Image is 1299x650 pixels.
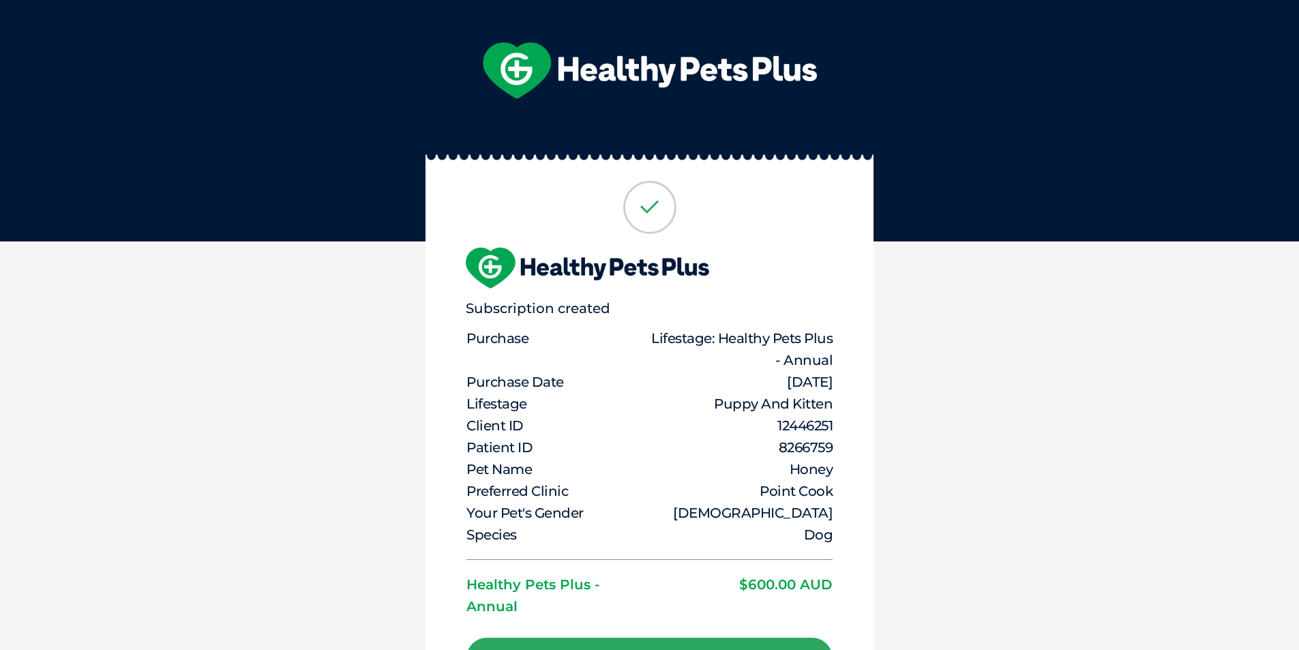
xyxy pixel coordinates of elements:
[466,393,648,415] dt: Lifestage
[651,327,833,371] dd: Lifestage: Healthy Pets Plus - Annual
[651,458,833,480] dd: Honey
[651,393,833,415] dd: Puppy and Kitten
[466,524,648,546] dt: Species
[466,480,648,502] dt: Preferred Clinic
[483,42,817,99] img: hpp-logo-landscape-green-white.png
[651,480,833,502] dd: Point Cook
[651,437,833,458] dd: 8266759
[651,524,833,546] dd: Dog
[466,248,709,289] img: hpp-logo
[651,415,833,437] dd: 12446251
[466,327,648,349] dt: Purchase
[466,574,648,617] dt: Healthy Pets Plus - Annual
[466,415,648,437] dt: Client ID
[466,371,648,393] dt: Purchase Date
[466,437,648,458] dt: Patient ID
[651,574,833,595] dd: $600.00 AUD
[466,458,648,480] dt: Pet Name
[466,301,833,316] p: Subscription created
[466,502,648,524] dt: Your pet's gender
[651,502,833,524] dd: [DEMOGRAPHIC_DATA]
[651,371,833,393] dd: [DATE]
